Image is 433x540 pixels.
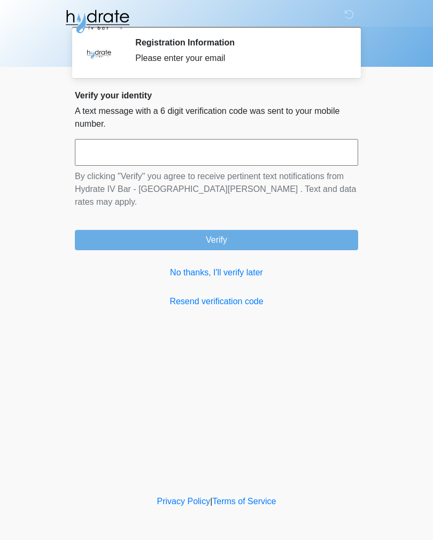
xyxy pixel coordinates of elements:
[212,497,276,506] a: Terms of Service
[75,90,358,101] h2: Verify your identity
[75,105,358,130] p: A text message with a 6 digit verification code was sent to your mobile number.
[83,37,115,70] img: Agent Avatar
[157,497,211,506] a: Privacy Policy
[75,170,358,209] p: By clicking "Verify" you agree to receive pertinent text notifications from Hydrate IV Bar - [GEO...
[64,8,130,35] img: Hydrate IV Bar - Fort Collins Logo
[75,266,358,279] a: No thanks, I'll verify later
[75,295,358,308] a: Resend verification code
[135,52,342,65] div: Please enter your email
[75,230,358,250] button: Verify
[210,497,212,506] a: |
